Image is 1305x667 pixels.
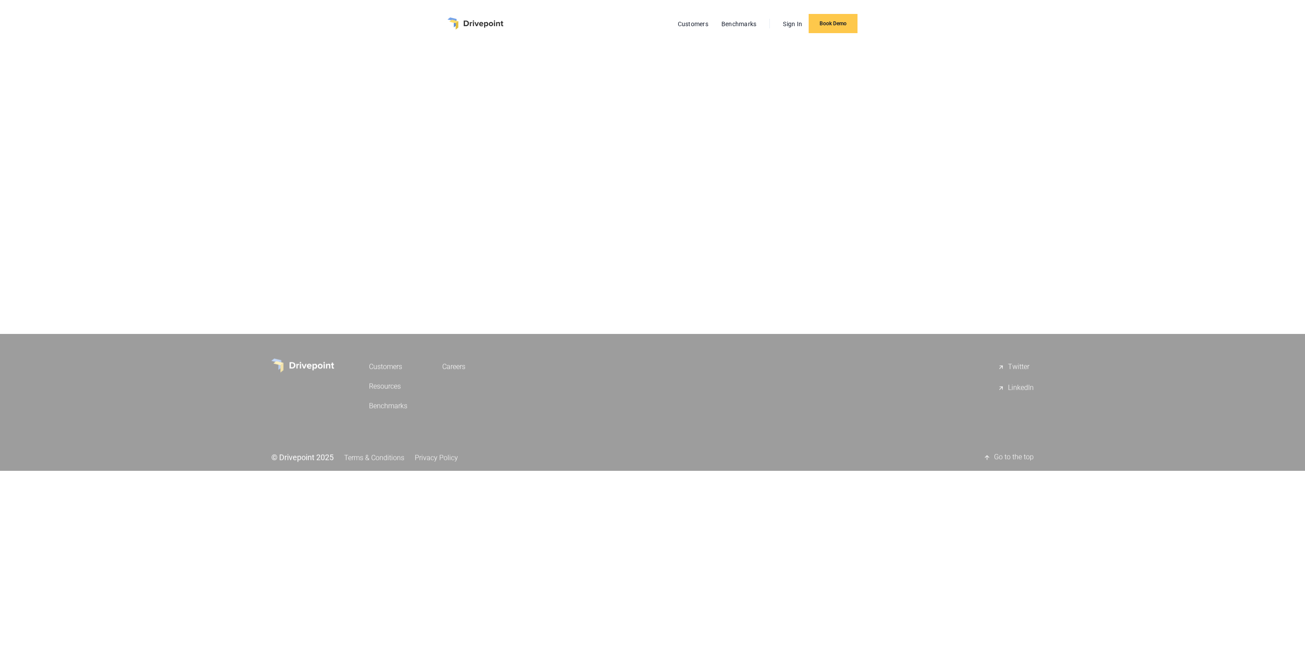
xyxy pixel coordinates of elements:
[344,449,404,466] a: Terms & Conditions
[369,378,407,394] a: Resources
[1008,383,1034,393] div: LinkedIn
[1008,362,1029,372] div: Twitter
[984,449,1034,466] a: Go to the top
[998,358,1034,376] a: Twitter
[442,358,465,374] a: Careers
[271,452,334,463] div: © Drivepoint 2025
[998,379,1034,397] a: LinkedIn
[415,449,458,466] a: Privacy Policy
[369,358,407,374] a: Customers
[809,14,857,33] a: Book Demo
[717,18,761,30] a: Benchmarks
[673,18,713,30] a: Customers
[448,17,503,30] a: home
[779,18,806,30] a: Sign In
[369,398,407,414] a: Benchmarks
[994,452,1034,463] div: Go to the top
